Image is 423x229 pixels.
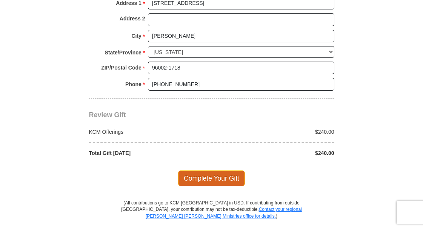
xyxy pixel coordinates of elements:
a: Contact your regional [PERSON_NAME] [PERSON_NAME] Ministries office for details. [146,207,302,218]
div: KCM Offerings [85,128,212,136]
strong: City [131,31,141,41]
strong: State/Province [105,47,142,58]
strong: ZIP/Postal Code [101,62,142,73]
span: Complete Your Gift [178,170,245,186]
strong: Phone [125,79,142,90]
strong: Address 2 [120,13,145,24]
div: Total Gift [DATE] [85,149,212,157]
div: $240.00 [212,149,338,157]
div: $240.00 [212,128,338,136]
span: Review Gift [89,111,126,119]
